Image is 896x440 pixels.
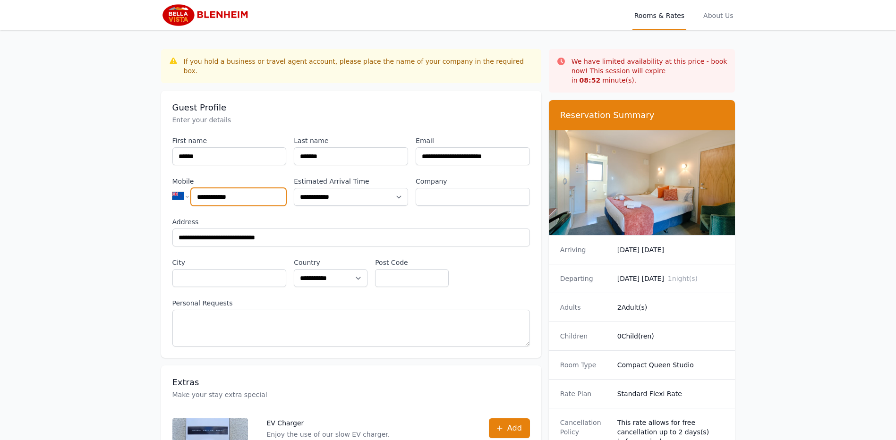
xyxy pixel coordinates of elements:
[172,177,287,186] label: Mobile
[489,418,530,438] button: Add
[294,177,408,186] label: Estimated Arrival Time
[560,245,610,254] dt: Arriving
[560,274,610,283] dt: Departing
[617,245,724,254] dd: [DATE] [DATE]
[172,136,287,145] label: First name
[161,4,252,26] img: Bella Vista Blenheim
[668,275,698,282] span: 1 night(s)
[507,423,522,434] span: Add
[184,57,534,76] div: If you hold a business or travel agent account, please place the name of your company in the requ...
[560,360,610,370] dt: Room Type
[294,136,408,145] label: Last name
[560,110,724,121] h3: Reservation Summary
[375,258,449,267] label: Post Code
[172,390,530,399] p: Make your stay extra special
[617,303,724,312] dd: 2 Adult(s)
[549,130,735,235] img: Compact Queen Studio
[580,76,601,84] strong: 08 : 52
[560,303,610,312] dt: Adults
[172,217,530,227] label: Address
[172,115,530,125] p: Enter your details
[267,430,390,439] p: Enjoy the use of our slow EV charger.
[617,274,724,283] dd: [DATE] [DATE]
[172,377,530,388] h3: Extras
[617,389,724,398] dd: Standard Flexi Rate
[267,418,390,428] p: EV Charger
[572,57,728,85] p: We have limited availability at this price - book now! This session will expire in minute(s).
[617,331,724,341] dd: 0 Child(ren)
[416,136,530,145] label: Email
[560,331,610,341] dt: Children
[416,177,530,186] label: Company
[617,360,724,370] dd: Compact Queen Studio
[172,258,287,267] label: City
[172,102,530,113] h3: Guest Profile
[172,298,530,308] label: Personal Requests
[560,389,610,398] dt: Rate Plan
[294,258,367,267] label: Country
